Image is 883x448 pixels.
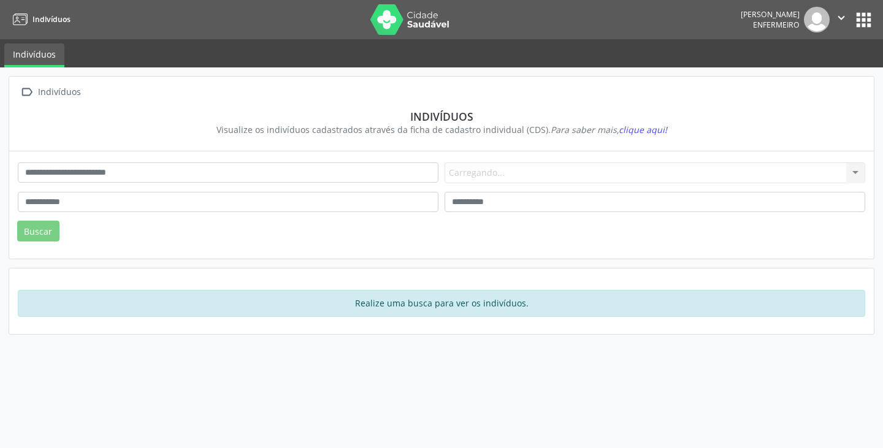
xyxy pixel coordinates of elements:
div: Indivíduos [26,110,857,123]
span: clique aqui! [619,124,667,135]
button: Buscar [17,221,59,241]
a: Indivíduos [4,44,64,67]
span: Indivíduos [32,14,71,25]
div: Visualize os indivíduos cadastrados através da ficha de cadastro individual (CDS). [26,123,857,136]
div: [PERSON_NAME] [741,9,800,20]
img: img [804,7,830,32]
button:  [830,7,853,32]
a:  Indivíduos [18,83,83,101]
i:  [835,11,848,25]
span: Enfermeiro [753,20,800,30]
div: Indivíduos [36,83,83,101]
i: Para saber mais, [551,124,667,135]
div: Realize uma busca para ver os indivíduos. [18,290,865,317]
button: apps [853,9,874,31]
a: Indivíduos [9,9,71,29]
i:  [18,83,36,101]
